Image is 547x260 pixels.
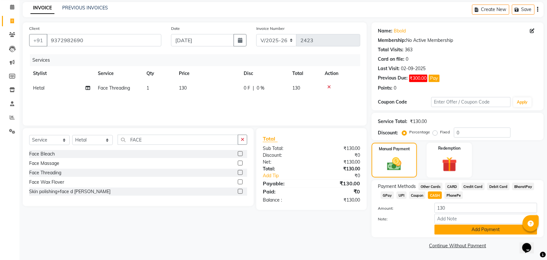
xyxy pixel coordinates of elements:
div: ₹130.00 [311,166,365,172]
span: PhonePe [445,192,463,199]
span: 1 [146,85,149,91]
a: INVOICE [30,2,54,14]
div: Skin polishing+face d [PERSON_NAME] [29,188,111,195]
label: Fixed [440,129,450,135]
div: No Active Membership [378,37,537,44]
div: Net: [258,159,312,166]
label: Redemption [438,145,461,151]
div: 0 [394,85,397,92]
th: Stylist [29,66,94,81]
th: Disc [240,66,288,81]
input: Search or Scan [118,135,238,145]
div: Payable: [258,180,312,187]
label: Invoice Number [256,26,285,31]
div: ₹130.00 [311,159,365,166]
div: ₹130.00 [311,180,365,187]
span: CASH [428,192,442,199]
label: Amount: [373,205,430,211]
input: Search by Name/Mobile/Email/Code [47,34,161,46]
div: Discount: [258,152,312,159]
th: Price [175,66,240,81]
div: 0 [406,56,409,63]
label: Client [29,26,40,31]
span: Other Cards [419,183,443,190]
span: Debit Card [487,183,510,190]
div: Discount: [378,130,398,136]
img: _gift.svg [437,155,462,174]
button: Save [512,5,535,15]
a: PREVIOUS INVOICES [62,5,108,11]
div: ₹130.00 [311,197,365,204]
th: Service [94,66,143,81]
span: Coupon [409,192,426,199]
span: ₹300.00 [409,75,427,82]
div: Balance : [258,197,312,204]
div: Face Threading [29,169,61,176]
span: CARD [445,183,459,190]
iframe: chat widget [520,234,541,254]
div: Points: [378,85,393,92]
a: Continue Without Payment [373,242,542,249]
div: Name: [378,28,393,34]
span: 130 [179,85,187,91]
span: Payment Methods [378,183,416,190]
div: ₹0 [320,172,365,179]
span: Total [263,135,278,142]
div: Coupon Code [378,99,431,105]
div: Total: [258,166,312,172]
div: Membership: [378,37,406,44]
div: Sub Total: [258,145,312,152]
div: Card on file: [378,56,405,63]
input: Enter Offer / Coupon Code [431,97,511,107]
img: _cash.svg [383,156,406,172]
div: Paid: [258,188,312,195]
div: Last Visit: [378,65,400,72]
label: Date [171,26,180,31]
div: Service Total: [378,118,408,125]
button: Add Payment [435,225,537,235]
div: Face Bleach [29,151,55,157]
span: GPay [381,192,394,199]
button: Pay [429,75,440,82]
button: Create New [472,5,509,15]
div: ₹0 [311,152,365,159]
div: Face Wax Flover [29,179,64,186]
span: 0 F [244,85,250,92]
div: Face Massage [29,160,59,167]
input: Add Note [435,214,537,224]
button: +91 [29,34,47,46]
a: Add Tip [258,172,320,179]
span: | [253,85,254,92]
span: Face Threading [98,85,130,91]
div: Services [30,54,365,66]
div: ₹130.00 [311,145,365,152]
div: 363 [405,46,413,53]
span: Hetal [33,85,44,91]
div: 02-09-2025 [401,65,426,72]
input: Amount [435,203,537,213]
span: 130 [292,85,300,91]
div: Previous Due: [378,75,408,82]
div: ₹130.00 [410,118,427,125]
label: Manual Payment [379,146,410,152]
th: Qty [143,66,175,81]
span: UPI [397,192,407,199]
span: BharatPay [512,183,534,190]
span: 0 % [257,85,264,92]
th: Total [288,66,321,81]
label: Note: [373,216,430,222]
a: Bbold [394,28,406,34]
div: Total Visits: [378,46,404,53]
th: Action [321,66,360,81]
div: ₹0 [311,188,365,195]
label: Percentage [410,129,430,135]
button: Apply [513,97,532,107]
span: Credit Card [462,183,485,190]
